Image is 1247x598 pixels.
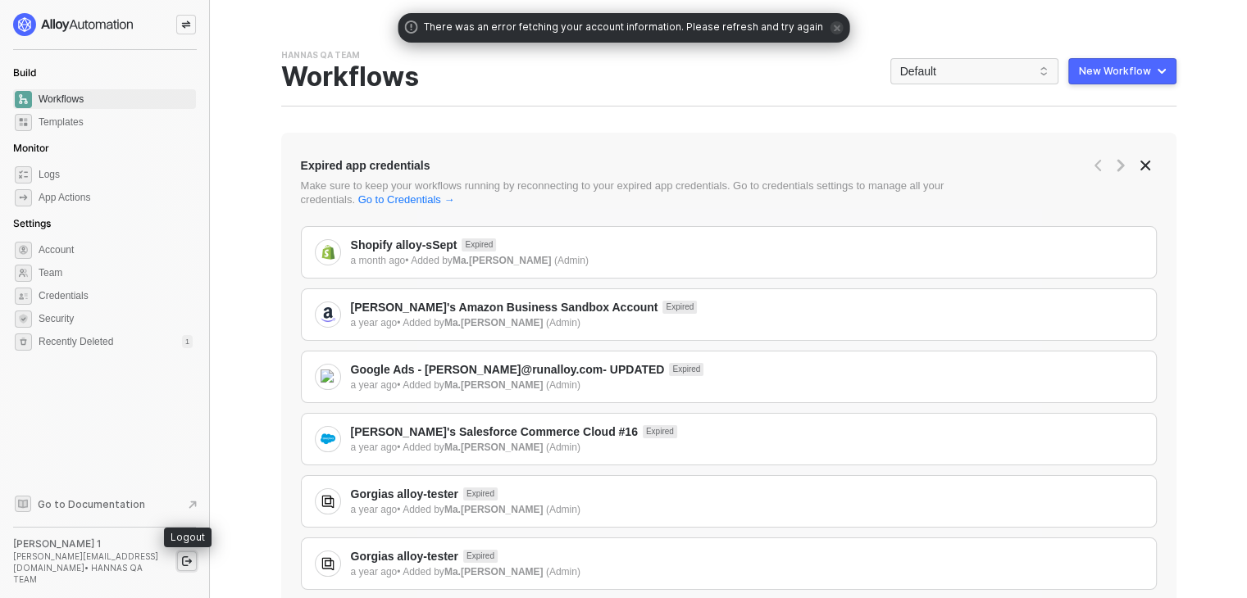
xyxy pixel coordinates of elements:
[1079,65,1151,78] div: New Workflow
[39,263,193,283] span: Team
[830,21,843,34] span: icon-close
[453,255,552,266] b: Ma.[PERSON_NAME]
[351,378,704,392] div: a year ago • Added by (Admin)
[13,217,51,229] span: Settings
[301,179,985,206] div: Make sure to keep your workflows running by reconnecting to your expired app credentials. Go to c...
[39,309,193,328] span: Security
[463,487,498,501] span: Expired
[1091,159,1104,172] span: icon-arrow-left
[184,496,201,513] span: document-arrow
[182,335,193,348] div: 1
[321,307,335,322] img: integration-icon
[39,191,90,205] div: App Actions
[13,550,167,585] div: [PERSON_NAME][EMAIL_ADDRESS][DOMAIN_NAME] • HANNAS QA TEAM
[444,379,544,391] b: Ma.[PERSON_NAME]
[351,299,698,315] div: [PERSON_NAME]'s Amazon Business Sandbox Account
[351,502,580,517] div: a year ago • Added by (Admin)
[39,89,193,109] span: Workflows
[13,494,197,514] a: Knowledge Base
[181,20,191,29] span: icon-swap
[404,20,417,34] span: icon-exclamation
[462,238,496,251] span: Expired
[321,556,335,571] img: integration-icon
[351,253,589,268] div: a month ago • Added by (Admin)
[15,166,32,183] span: icon-logs
[39,240,193,260] span: Account
[351,361,704,378] div: Google Ads - [PERSON_NAME]@runalloy.com- UPDATED
[424,20,823,36] span: There was an error fetching your account information. Please refresh and try again
[13,66,36,79] span: Build
[444,504,544,515] b: Ma.[PERSON_NAME]
[15,189,32,206] span: icon-app-actions
[15,242,32,259] span: settings
[39,165,193,184] span: Logs
[13,13,134,36] img: logo
[15,496,31,512] span: documentation
[15,310,32,328] span: security
[15,288,32,305] span: credentials
[463,550,498,563] span: Expired
[900,59,1049,84] span: Default
[351,548,580,564] div: Gorgias alloy-tester
[15,114,32,131] span: marketplace
[39,286,193,306] span: Credentials
[1114,159,1127,172] span: icon-arrow-right
[13,142,49,154] span: Monitor
[351,440,677,455] div: a year ago • Added by (Admin)
[351,424,677,440] div: [PERSON_NAME]'s Salesforce Commerce Cloud #16
[281,61,440,93] div: Workflows
[15,265,32,282] span: team
[444,566,544,578] b: Ma.[PERSON_NAME]
[15,333,32,351] span: settings
[39,112,193,132] span: Templates
[321,432,335,446] img: integration-icon
[13,13,196,36] a: logo
[301,157,430,174] div: Expired app credentials
[321,245,335,260] img: integration-icon
[1139,159,1152,172] span: icon-close
[669,363,703,376] span: Expired
[164,528,212,547] div: Logout
[39,335,113,349] span: Recently Deleted
[38,497,145,511] span: Go to Documentation
[444,442,544,453] b: Ma.[PERSON_NAME]
[358,193,455,206] a: Go to Credentials →
[351,315,698,330] div: a year ago • Added by (Admin)
[321,369,335,384] img: integration-icon
[351,237,589,253] div: Shopify alloy-sSept
[13,537,167,550] div: [PERSON_NAME] 1
[643,425,677,438] span: Expired
[444,317,544,328] b: Ma.[PERSON_NAME]
[351,486,580,502] div: Gorgias alloy-tester
[15,91,32,108] span: dashboard
[351,564,580,579] div: a year ago • Added by (Admin)
[321,494,335,509] img: integration-icon
[182,556,192,566] span: logout
[1068,58,1176,84] button: New Workflow
[281,49,360,61] div: HANNAS QA TEAM
[662,301,697,314] span: Expired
